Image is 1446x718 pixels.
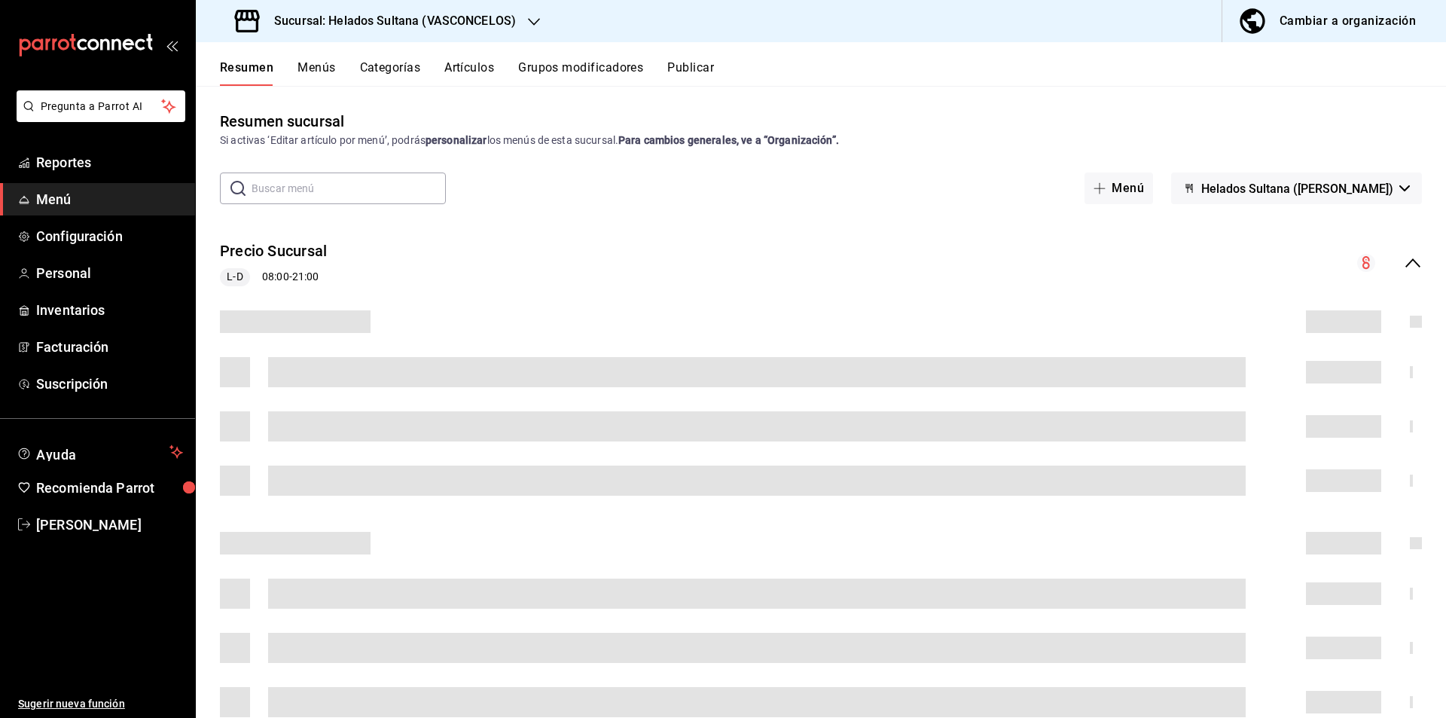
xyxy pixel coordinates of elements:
span: Sugerir nueva función [18,696,183,712]
button: Resumen [220,60,273,86]
strong: personalizar [426,134,487,146]
div: Si activas ‘Editar artículo por menú’, podrás los menús de esta sucursal. [220,133,1422,148]
div: Cambiar a organización [1280,11,1416,32]
button: Pregunta a Parrot AI [17,90,185,122]
span: Ayuda [36,443,163,461]
span: Configuración [36,226,183,246]
button: Artículos [444,60,494,86]
button: Grupos modificadores [518,60,643,86]
a: Pregunta a Parrot AI [11,109,185,125]
span: Inventarios [36,300,183,320]
h3: Sucursal: Helados Sultana (VASCONCELOS) [262,12,516,30]
span: Menú [36,189,183,209]
div: 08:00 - 21:00 [220,268,327,286]
input: Buscar menú [252,173,446,203]
button: Categorías [360,60,421,86]
button: Publicar [667,60,714,86]
span: Reportes [36,152,183,173]
span: Helados Sultana ([PERSON_NAME]) [1201,182,1393,196]
button: Menú [1084,173,1153,204]
span: [PERSON_NAME] [36,515,183,535]
button: Helados Sultana ([PERSON_NAME]) [1171,173,1422,204]
span: Personal [36,263,183,283]
span: Suscripción [36,374,183,394]
strong: Para cambios generales, ve a “Organización”. [618,134,839,146]
span: Recomienda Parrot [36,478,183,498]
div: navigation tabs [220,60,1446,86]
button: open_drawer_menu [166,39,178,51]
div: Resumen sucursal [220,110,344,133]
span: Facturación [36,337,183,357]
span: L-D [221,269,249,285]
div: collapse-menu-row [196,228,1446,298]
button: Precio Sucursal [220,240,327,262]
button: Menús [297,60,335,86]
span: Pregunta a Parrot AI [41,99,162,115]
